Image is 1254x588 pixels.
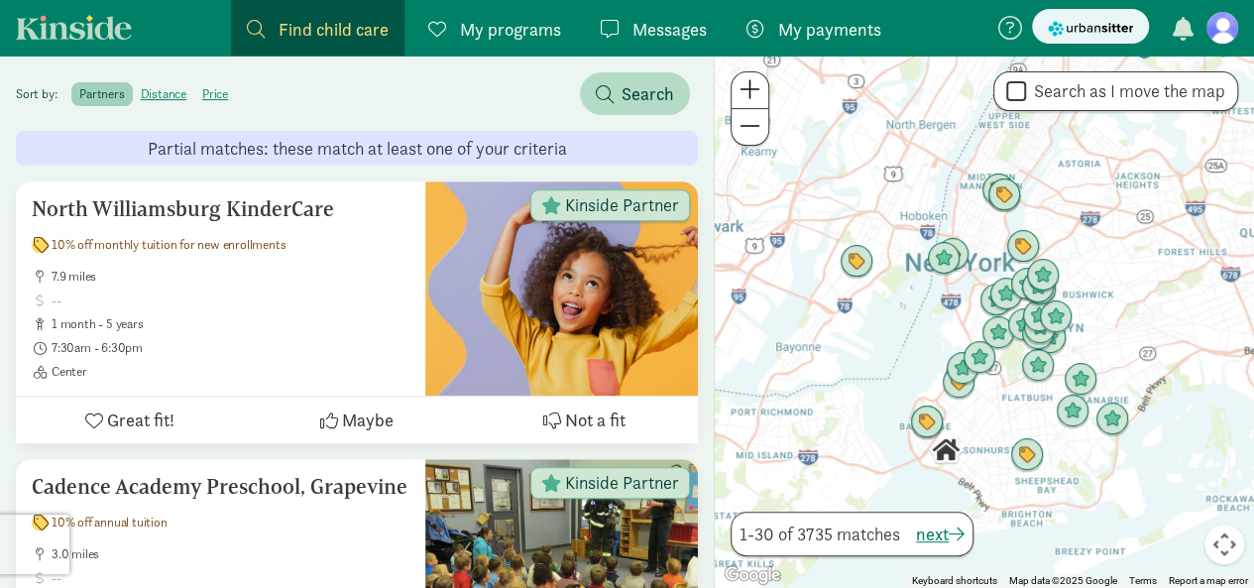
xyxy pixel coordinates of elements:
[1039,300,1073,334] div: Click to see details
[979,284,1013,317] div: Click to see details
[1010,438,1044,472] div: Click to see details
[32,475,409,499] h5: Cadence Academy Preschool, Grapevine
[963,341,996,375] div: Click to see details
[936,238,969,272] div: Click to see details
[1095,403,1129,436] div: Click to see details
[32,197,409,221] h5: North Williamsburg KinderCare
[16,85,68,102] span: Sort by:
[946,352,979,386] div: Click to see details
[52,515,168,530] span: 10% off annual tuition
[981,174,1015,207] div: Click to see details
[243,397,470,443] button: Maybe
[1026,79,1225,103] label: Search as I move the map
[1007,308,1041,342] div: Click to see details
[460,16,561,43] span: My programs
[342,407,394,433] span: Maybe
[1023,273,1057,306] div: Click to see details
[1009,575,1117,586] span: Map data ©2025 Google
[1056,395,1089,428] div: Click to see details
[1129,575,1157,586] a: Terms
[1021,271,1055,304] div: Click to see details
[1021,317,1055,351] div: Click to see details
[565,474,679,492] span: Kinside Partner
[987,178,1021,212] div: Click to see details
[1169,575,1248,586] a: Report a map error
[52,340,409,356] span: 7:30am - 6:30pm
[912,574,997,588] button: Keyboard shortcuts
[778,16,881,43] span: My payments
[52,269,409,285] span: 7.9 miles
[1204,525,1244,564] button: Map camera controls
[565,196,679,214] span: Kinside Partner
[16,131,698,166] div: Partial matches: these match at least one of your criteria
[927,242,961,276] div: Click to see details
[133,82,194,106] label: distance
[471,397,698,443] button: Not a fit
[916,521,965,547] button: next
[52,316,409,332] span: 1 month - 5 years
[16,397,243,443] button: Great fit!
[1023,311,1057,345] div: Click to see details
[720,562,785,588] a: Open this area in Google Maps (opens a new window)
[1026,259,1060,293] div: Click to see details
[1006,230,1040,264] div: Click to see details
[740,521,900,547] span: 1-30 of 3735 matches
[107,407,174,433] span: Great fit!
[840,245,873,279] div: Click to see details
[1022,299,1056,333] div: Click to see details
[16,15,132,40] a: Kinside
[632,16,707,43] span: Messages
[52,364,409,380] span: Center
[981,316,1015,350] div: Click to see details
[1048,18,1133,39] img: urbansitter_logo_small.svg
[52,546,409,562] span: 3.0 miles
[942,366,975,400] div: Click to see details
[1064,363,1097,397] div: Click to see details
[1021,349,1055,383] div: Click to see details
[279,16,389,43] span: Find child care
[929,433,963,467] div: Click to see details
[622,80,674,107] span: Search
[910,406,944,439] div: Click to see details
[71,82,132,106] label: partners
[720,562,785,588] img: Google
[194,82,236,106] label: price
[52,237,285,253] span: 10% off monthly tuition for new enrollments
[1010,268,1044,301] div: Click to see details
[565,407,626,433] span: Not a fit
[989,278,1023,311] div: Click to see details
[580,72,690,115] button: Search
